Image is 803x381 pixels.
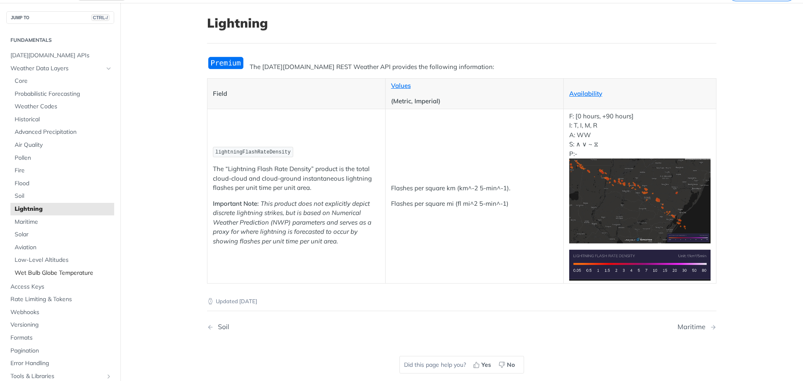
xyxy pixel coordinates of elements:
a: Low-Level Altitudes [10,254,114,266]
a: Fire [10,164,114,177]
a: Maritime [10,216,114,228]
p: Updated [DATE] [207,297,716,306]
span: Webhooks [10,308,112,317]
a: Pollen [10,152,114,164]
a: Core [10,75,114,87]
span: Weather Codes [15,102,112,111]
button: Show subpages for Tools & Libraries [105,373,112,380]
span: Versioning [10,321,112,329]
span: [DATE][DOMAIN_NAME] APIs [10,51,112,60]
span: Air Quality [15,141,112,149]
a: Soil [10,190,114,202]
a: Error Handling [6,357,114,370]
a: Air Quality [10,139,114,151]
span: Access Keys [10,283,112,291]
a: Weather Data LayersHide subpages for Weather Data Layers [6,62,114,75]
a: Next Page: Maritime [678,323,716,331]
a: Advanced Precipitation [10,126,114,138]
span: Yes [481,361,491,369]
p: The “Lightning Flash Rate Density” product is the total cloud-cloud and cloud-ground instantaneou... [213,164,380,193]
a: Probabilistic Forecasting [10,88,114,100]
span: Advanced Precipitation [15,128,112,136]
em: This product does not explicitly depict discrete lightning strikes, but is based on Numerical Wea... [213,199,371,245]
p: Flashes per square km (km^-2 5-min^-1). [391,184,558,193]
a: Webhooks [6,306,114,319]
strong: Important Note: [213,199,259,207]
a: Availability [569,89,602,97]
span: Soil [15,192,112,200]
span: lightningFlashRateDensity [215,149,291,155]
span: Formats [10,334,112,342]
p: Flashes per square mi (fl mi^2 5-min^-1) [391,199,558,209]
p: The [DATE][DOMAIN_NAME] REST Weather API provides the following information: [207,62,716,72]
button: Yes [470,358,496,371]
a: Formats [6,332,114,344]
a: Lightning [10,203,114,215]
span: Solar [15,230,112,239]
a: Versioning [6,319,114,331]
span: Tools & Libraries [10,372,103,381]
span: Core [15,77,112,85]
span: CTRL-/ [91,14,110,21]
span: Fire [15,166,112,175]
span: Error Handling [10,359,112,368]
img: Lightning Flash Rate Density Legend [569,250,711,280]
span: Probabilistic Forecasting [15,90,112,98]
span: Rate Limiting & Tokens [10,295,112,304]
a: [DATE][DOMAIN_NAME] APIs [6,49,114,62]
a: Access Keys [6,281,114,293]
span: Aviation [15,243,112,252]
nav: Pagination Controls [207,315,716,339]
span: Pagination [10,347,112,355]
span: Weather Data Layers [10,64,103,73]
span: Expand image [569,197,711,205]
span: Expand image [569,261,711,268]
a: Pagination [6,345,114,357]
span: Wet Bulb Globe Temperature [15,269,112,277]
p: Field [213,89,380,99]
h2: Fundamentals [6,36,114,44]
a: Previous Page: Soil [207,323,425,331]
button: Hide subpages for Weather Data Layers [105,65,112,72]
span: Pollen [15,154,112,162]
a: Solar [10,228,114,241]
p: F: [0 hours, +90 hours] I: T, I, M, R A: WW S: ∧ ∨ ~ ⧖ P:- [569,112,711,243]
a: Rate Limiting & Tokens [6,293,114,306]
span: Low-Level Altitudes [15,256,112,264]
p: (Metric, Imperial) [391,97,558,106]
img: Lightning Flash Rate Density Heatmap [569,159,711,243]
span: No [507,361,515,369]
div: Soil [214,323,229,331]
span: Maritime [15,218,112,226]
a: Flood [10,177,114,190]
span: Flood [15,179,112,188]
h1: Lightning [207,15,716,31]
div: Did this page help you? [399,356,524,373]
a: Weather Codes [10,100,114,113]
span: Historical [15,115,112,124]
a: Wet Bulb Globe Temperature [10,267,114,279]
span: Lightning [15,205,112,213]
div: Maritime [678,323,710,331]
a: Aviation [10,241,114,254]
a: Values [391,82,411,89]
button: No [496,358,519,371]
a: Historical [10,113,114,126]
button: JUMP TOCTRL-/ [6,11,114,24]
